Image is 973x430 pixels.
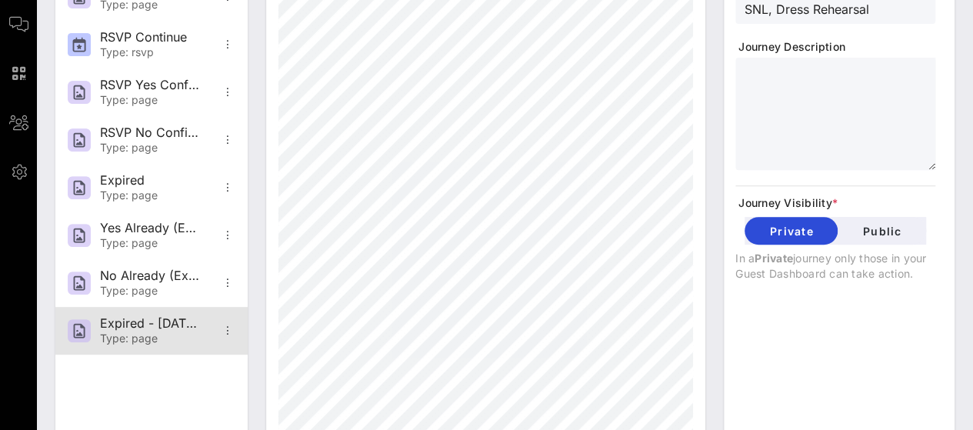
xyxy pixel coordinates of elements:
div: No Already (Expired) [100,268,202,283]
div: Type: page [100,332,202,345]
span: Private [757,225,825,238]
span: Journey Visibility [738,195,935,211]
div: Type: page [100,142,202,155]
p: In a journey only those in your Guest Dashboard can take action. [735,251,935,282]
div: RSVP Continue [100,30,202,45]
div: RSVP Yes Confirmation [100,78,202,92]
div: Type: page [100,237,202,250]
div: Type: page [100,94,202,107]
div: Expired [100,173,202,188]
div: Type: page [100,285,202,298]
button: Private [745,217,838,245]
div: Type: page [100,189,202,202]
div: Yes Already (Expired) [100,221,202,235]
span: Public [850,225,914,238]
button: Public [838,217,926,245]
span: Private [755,252,793,265]
div: RSVP No Confirmation [100,125,202,140]
div: Expired - [DATE], 8pm [100,316,202,331]
span: Journey Description [738,39,935,55]
div: Type: rsvp [100,46,202,59]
